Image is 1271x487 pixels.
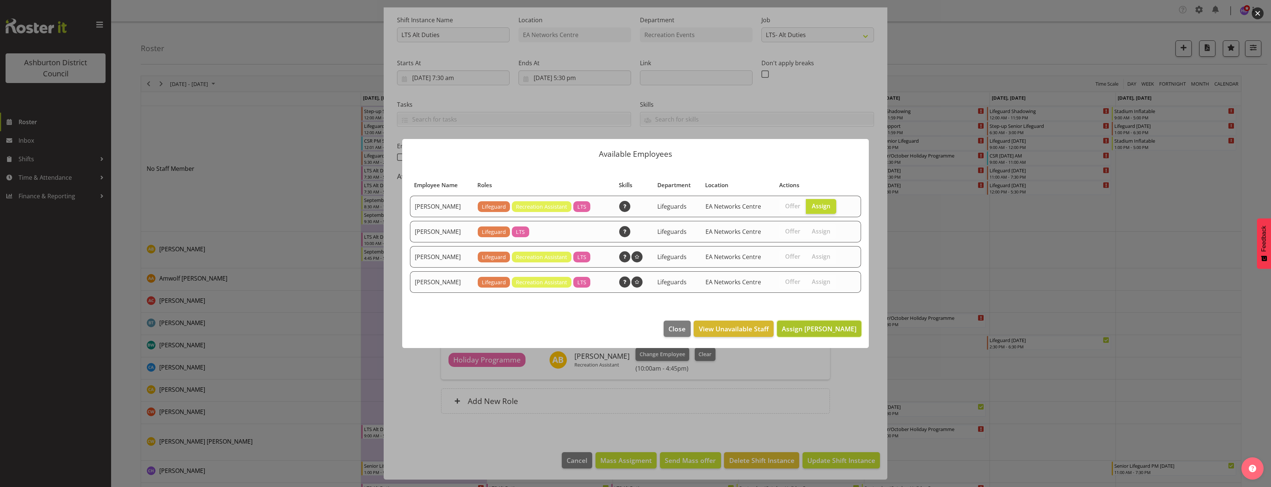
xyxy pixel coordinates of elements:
[812,278,830,285] span: Assign
[777,321,861,337] button: Assign [PERSON_NAME]
[657,253,687,261] span: Lifeguards
[705,202,761,211] span: EA Networks Centre
[668,324,685,334] span: Close
[705,228,761,236] span: EA Networks Centre
[414,181,469,189] div: Employee Name
[705,278,761,286] span: EA Networks Centre
[782,324,857,333] span: Assign [PERSON_NAME]
[785,253,800,260] span: Offer
[482,228,506,236] span: Lifeguard
[516,203,567,211] span: Recreation Assistant
[779,181,846,189] div: Actions
[482,203,506,211] span: Lifeguard
[482,253,506,261] span: Lifeguard
[694,321,773,337] button: View Unavailable Staff
[657,202,687,211] span: Lifeguards
[785,278,800,285] span: Offer
[664,321,690,337] button: Close
[1261,226,1267,252] span: Feedback
[812,202,830,210] span: Assign
[477,181,610,189] div: Roles
[619,181,648,189] div: Skills
[410,271,473,293] td: [PERSON_NAME]
[657,278,687,286] span: Lifeguards
[577,203,586,211] span: LTS
[516,253,567,261] span: Recreation Assistant
[785,228,800,235] span: Offer
[705,181,771,189] div: Location
[657,228,687,236] span: Lifeguards
[812,228,830,235] span: Assign
[577,278,586,286] span: LTS
[785,202,800,210] span: Offer
[410,150,861,158] p: Available Employees
[1257,218,1271,269] button: Feedback - Show survey
[657,181,697,189] div: Department
[516,278,567,286] span: Recreation Assistant
[516,228,525,236] span: LTS
[699,324,769,334] span: View Unavailable Staff
[410,221,473,242] td: [PERSON_NAME]
[705,253,761,261] span: EA Networks Centre
[812,253,830,260] span: Assign
[410,246,473,268] td: [PERSON_NAME]
[482,278,506,286] span: Lifeguard
[410,196,473,217] td: [PERSON_NAME]
[577,253,586,261] span: LTS
[1249,465,1256,472] img: help-xxl-2.png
